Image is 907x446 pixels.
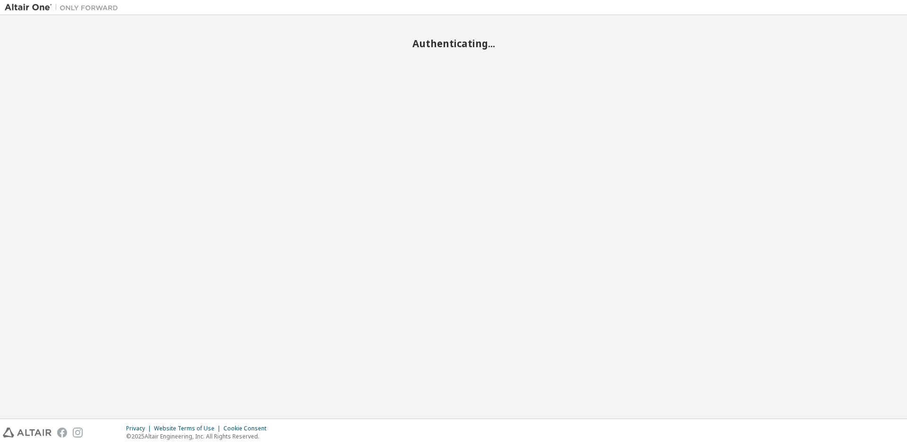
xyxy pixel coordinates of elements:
div: Cookie Consent [223,425,272,432]
img: instagram.svg [73,428,83,438]
div: Website Terms of Use [154,425,223,432]
img: facebook.svg [57,428,67,438]
img: Altair One [5,3,123,12]
h2: Authenticating... [5,37,902,50]
div: Privacy [126,425,154,432]
p: © 2025 Altair Engineering, Inc. All Rights Reserved. [126,432,272,440]
img: altair_logo.svg [3,428,51,438]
